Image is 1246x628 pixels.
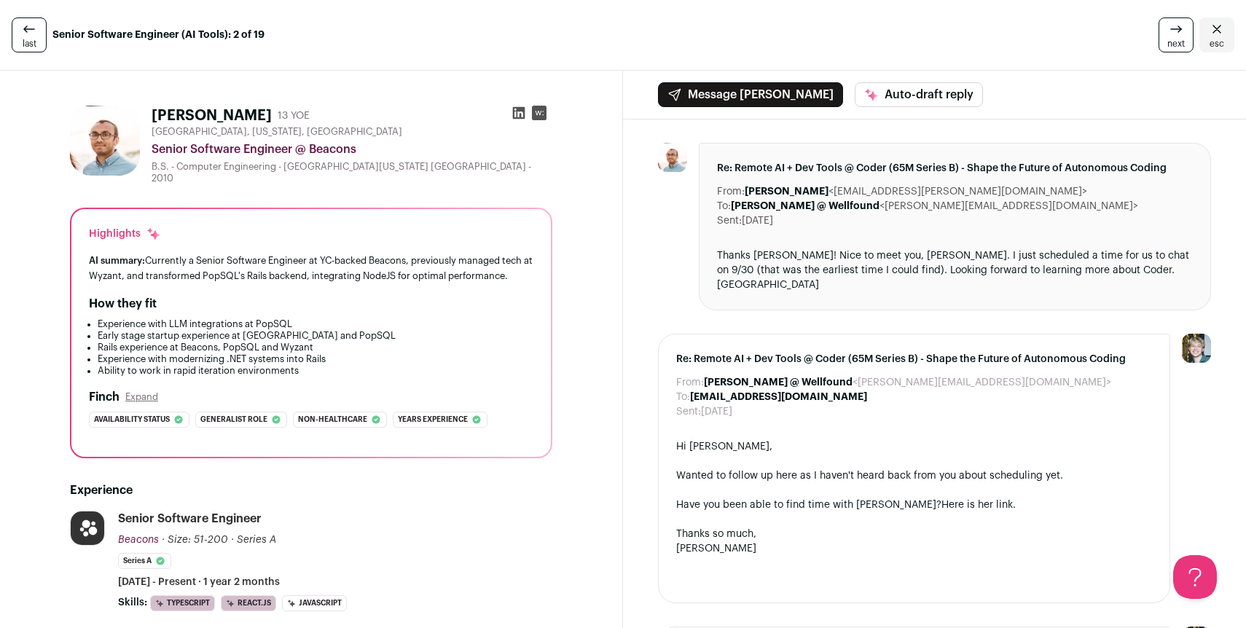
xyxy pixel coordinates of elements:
dd: <[PERSON_NAME][EMAIL_ADDRESS][DOMAIN_NAME]> [731,199,1138,213]
dt: Sent: [717,213,742,228]
h2: How they fit [89,295,157,313]
div: Senior Software Engineer [118,511,262,527]
div: Senior Software Engineer @ Beacons [152,141,552,158]
dd: [DATE] [701,404,732,419]
li: TypeScript [150,595,215,611]
span: Generalist role [200,412,267,427]
dd: <[PERSON_NAME][EMAIL_ADDRESS][DOMAIN_NAME]> [704,375,1111,390]
img: a1fb5b4d332e9922ad49940fdbe8b82b996d1bf6b4e00b2fb3399dba863f0c8b [658,143,687,172]
li: JavaScript [282,595,347,611]
span: AI summary: [89,256,145,265]
dt: To: [717,199,731,213]
div: Hi [PERSON_NAME], [676,439,1152,454]
div: Wanted to follow up here as I haven't heard back from you about scheduling yet. [676,468,1152,483]
span: Series A [237,535,276,545]
span: · [231,533,234,547]
span: esc [1210,38,1224,50]
dt: From: [676,375,704,390]
div: Thanks so much, [676,527,1152,541]
dt: From: [717,184,745,199]
img: a1fb5b4d332e9922ad49940fdbe8b82b996d1bf6b4e00b2fb3399dba863f0c8b [70,106,140,176]
span: [DATE] - Present · 1 year 2 months [118,575,280,589]
div: B.S. - Computer Engineering - [GEOGRAPHIC_DATA][US_STATE] [GEOGRAPHIC_DATA] - 2010 [152,161,552,184]
strong: Senior Software Engineer (AI Tools): 2 of 19 [52,28,265,42]
img: e654f11a7f24a39e275153dbc05f7d6637757d4715c6d714817fab865ff53571.jpg [71,511,104,545]
img: 6494470-medium_jpg [1182,334,1211,363]
li: Ability to work in rapid iteration environments [98,365,533,377]
b: [EMAIL_ADDRESS][DOMAIN_NAME] [690,392,867,402]
span: next [1167,38,1185,50]
li: Series A [118,553,171,569]
a: Close [1199,17,1234,52]
a: last [12,17,47,52]
li: Rails experience at Beacons, PopSQL and Wyzant [98,342,533,353]
a: next [1159,17,1194,52]
button: Message [PERSON_NAME] [658,82,843,107]
dt: Sent: [676,404,701,419]
dt: To: [676,390,690,404]
span: Re: Remote AI + Dev Tools @ Coder (65M Series B) - Shape the Future of Autonomous Coding [717,161,1193,176]
div: Have you been able to find time with [PERSON_NAME]? . [676,498,1152,512]
li: Experience with LLM integrations at PopSQL [98,318,533,330]
span: last [23,38,36,50]
iframe: Help Scout Beacon - Open [1173,555,1217,599]
button: Expand [125,391,158,403]
b: [PERSON_NAME] [745,187,828,197]
div: [PERSON_NAME] [676,541,1152,556]
a: Here is her link [941,500,1013,510]
dd: [DATE] [742,213,773,228]
span: Years experience [398,412,468,427]
div: Highlights [89,227,161,241]
div: Thanks [PERSON_NAME]! Nice to meet you, [PERSON_NAME]. I just scheduled a time for us to chat on ... [717,248,1193,292]
span: [GEOGRAPHIC_DATA], [US_STATE], [GEOGRAPHIC_DATA] [152,126,402,138]
span: Skills: [118,595,147,610]
h2: Experience [70,482,552,499]
span: Beacons [118,535,159,545]
span: Availability status [94,412,170,427]
span: Non-healthcare [298,412,367,427]
li: Early stage startup experience at [GEOGRAPHIC_DATA] and PopSQL [98,330,533,342]
li: React.js [221,595,276,611]
span: · Size: 51-200 [162,535,228,545]
li: Experience with modernizing .NET systems into Rails [98,353,533,365]
div: Currently a Senior Software Engineer at YC-backed Beacons, previously managed tech at Wyzant, and... [89,253,533,283]
b: [PERSON_NAME] @ Wellfound [731,201,879,211]
div: 13 YOE [278,109,310,123]
button: Auto-draft reply [855,82,983,107]
h1: [PERSON_NAME] [152,106,272,126]
dd: <[EMAIL_ADDRESS][PERSON_NAME][DOMAIN_NAME]> [745,184,1087,199]
h2: Finch [89,388,119,406]
b: [PERSON_NAME] @ Wellfound [704,377,853,388]
span: Re: Remote AI + Dev Tools @ Coder (65M Series B) - Shape the Future of Autonomous Coding [676,352,1152,366]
